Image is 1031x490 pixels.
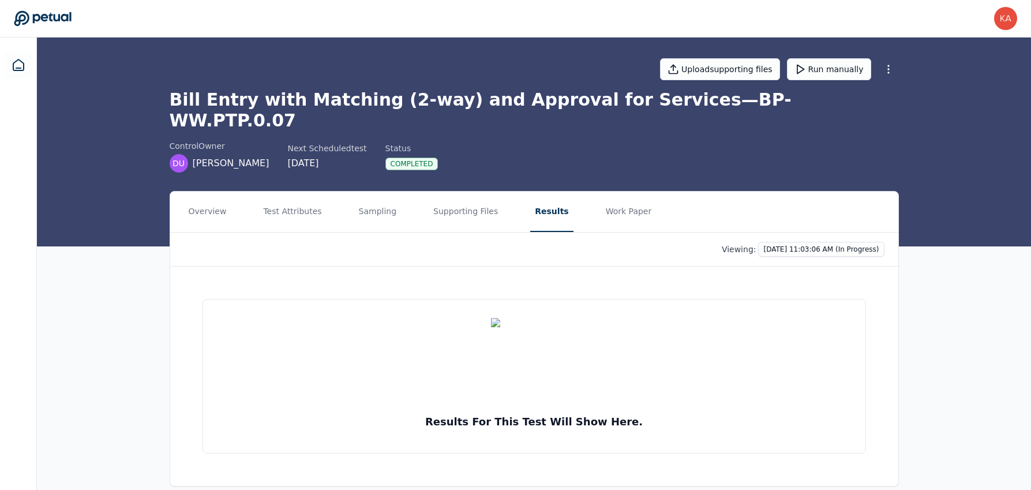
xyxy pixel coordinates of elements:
[354,192,402,232] button: Sampling
[530,192,573,232] button: Results
[491,318,578,405] img: No Result
[385,158,438,170] div: Completed
[878,59,899,80] button: More Options
[184,192,231,232] button: Overview
[758,242,884,257] button: [DATE] 11:03:06 AM (In Progress)
[425,414,643,430] h3: Results for this test will show here.
[287,143,366,154] div: Next Scheduled test
[994,7,1017,30] img: karen.yeung@toasttab.com
[287,156,366,170] div: [DATE]
[258,192,326,232] button: Test Attributes
[170,192,898,232] nav: Tabs
[170,89,899,131] h1: Bill Entry with Matching (2-way) and Approval for Services — BP-WW.PTP.0.07
[173,158,185,169] span: DU
[787,58,871,80] button: Run manually
[660,58,780,80] button: Uploadsupporting files
[193,156,269,170] span: [PERSON_NAME]
[722,244,756,255] p: Viewing:
[14,10,72,27] a: Go to Dashboard
[601,192,657,232] button: Work Paper
[170,140,269,152] div: control Owner
[385,143,438,154] div: Status
[429,192,503,232] button: Supporting Files
[5,51,32,79] a: Dashboard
